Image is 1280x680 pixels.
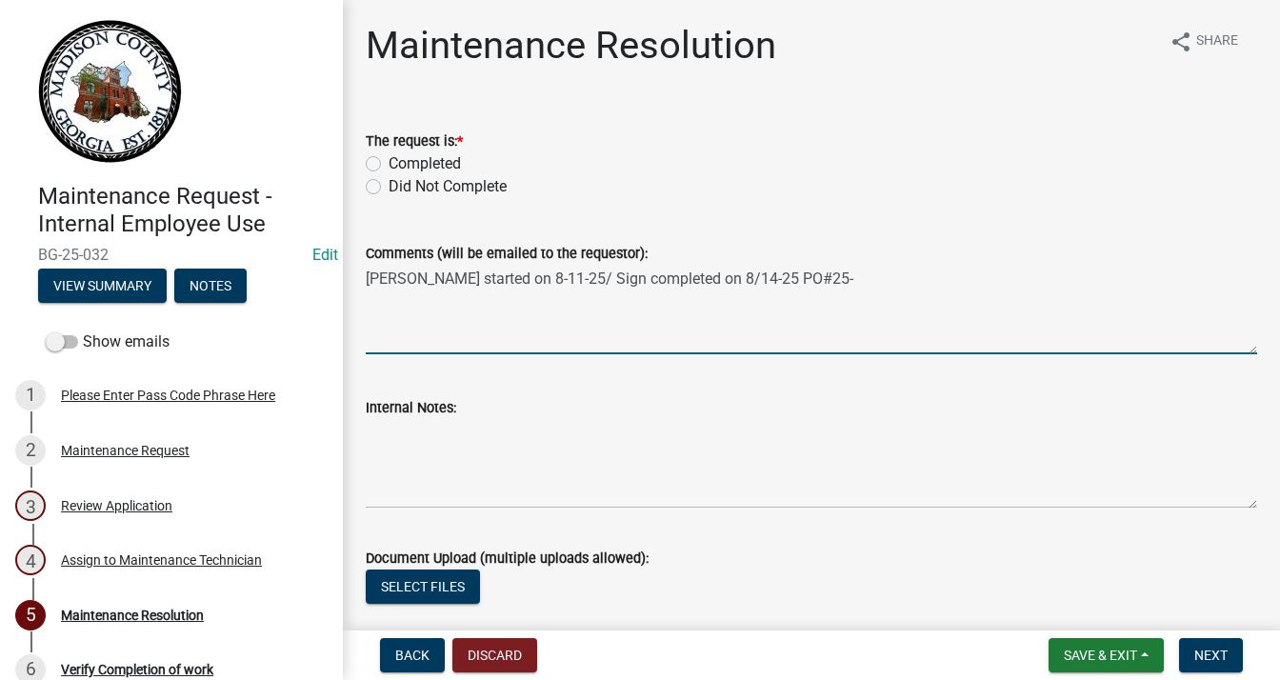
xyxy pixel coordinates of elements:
[38,279,167,294] wm-modal-confirm: Summary
[61,553,262,567] div: Assign to Maintenance Technician
[1064,648,1137,663] span: Save & Exit
[38,246,305,264] span: BG-25-032
[174,279,247,294] wm-modal-confirm: Notes
[366,402,456,415] label: Internal Notes:
[395,648,430,663] span: Back
[61,609,204,622] div: Maintenance Resolution
[366,552,649,566] label: Document Upload (multiple uploads allowed):
[174,269,247,303] button: Notes
[366,135,463,149] label: The request is:
[38,269,167,303] button: View Summary
[1179,638,1243,672] button: Next
[366,570,480,604] button: Select files
[366,23,776,69] h1: Maintenance Resolution
[38,20,182,163] img: Madison County, Georgia
[61,499,172,512] div: Review Application
[389,175,507,198] label: Did Not Complete
[61,444,190,457] div: Maintenance Request
[1049,638,1164,672] button: Save & Exit
[15,380,46,410] div: 1
[61,389,275,402] div: Please Enter Pass Code Phrase Here
[15,490,46,521] div: 3
[1196,30,1238,53] span: Share
[312,246,338,264] a: Edit
[1194,648,1228,663] span: Next
[389,152,461,175] label: Completed
[38,183,328,238] h4: Maintenance Request - Internal Employee Use
[1170,30,1192,53] i: share
[15,545,46,575] div: 4
[366,248,648,261] label: Comments (will be emailed to the requestor):
[46,330,170,353] label: Show emails
[452,638,537,672] button: Discard
[1154,23,1253,60] button: shareShare
[312,246,338,264] wm-modal-confirm: Edit Application Number
[15,600,46,630] div: 5
[15,435,46,466] div: 2
[380,638,445,672] button: Back
[61,663,213,676] div: Verify Completion of work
